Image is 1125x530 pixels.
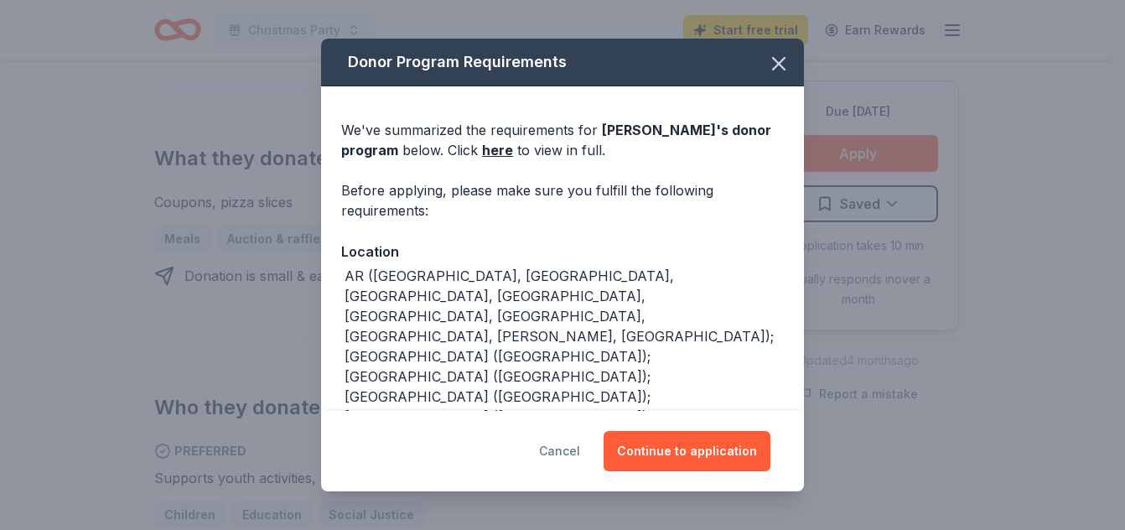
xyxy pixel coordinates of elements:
div: Before applying, please make sure you fulfill the following requirements: [341,180,784,221]
div: Donor Program Requirements [321,39,804,86]
div: We've summarized the requirements for below. Click to view in full. [341,120,784,160]
button: Cancel [539,431,580,471]
a: here [482,140,513,160]
button: Continue to application [604,431,770,471]
div: Location [341,241,784,262]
